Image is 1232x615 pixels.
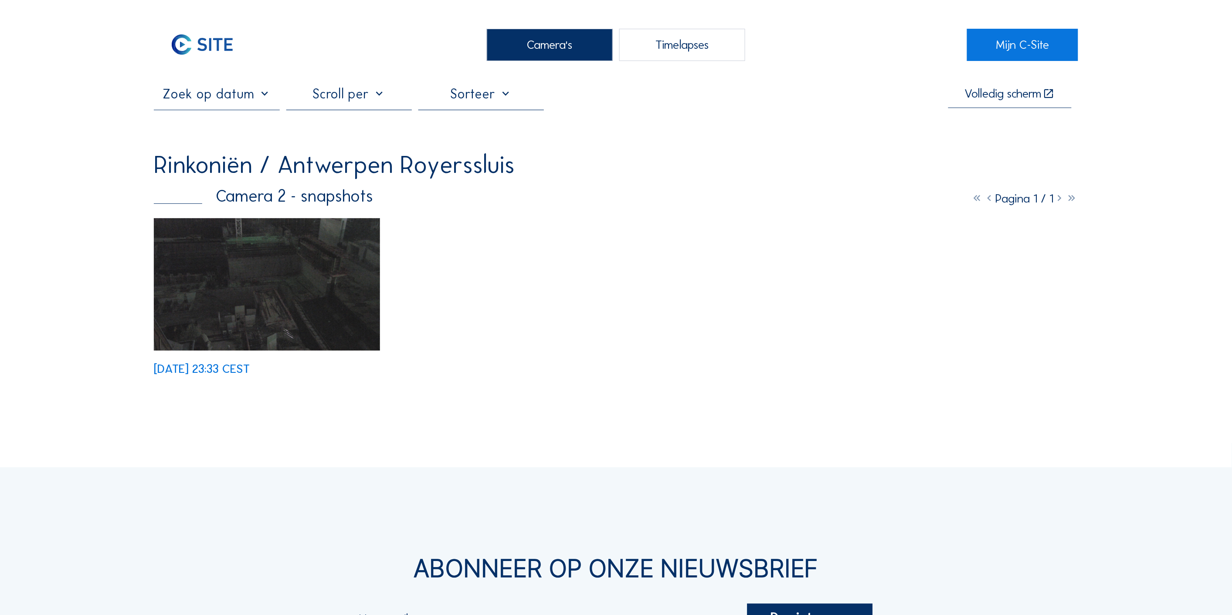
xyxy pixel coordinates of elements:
div: Camera 2 - snapshots [154,188,373,205]
a: Mijn C-Site [967,29,1078,61]
div: Abonneer op onze nieuwsbrief [154,557,1078,581]
img: image_52667570 [154,218,380,351]
div: Camera's [487,29,612,61]
div: [DATE] 23:33 CEST [154,363,250,375]
span: Pagina 1 / 1 [996,191,1054,206]
img: C-SITE Logo [154,29,251,61]
a: C-SITE Logo [154,29,265,61]
div: Rinkoniën / Antwerpen Royerssluis [154,153,515,177]
div: Timelapses [619,29,745,61]
div: Volledig scherm [965,88,1042,100]
input: Zoek op datum 󰅀 [154,86,279,102]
